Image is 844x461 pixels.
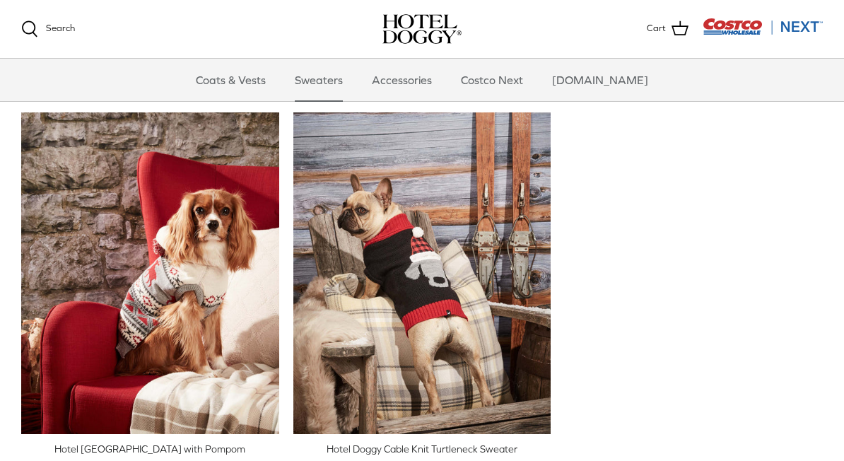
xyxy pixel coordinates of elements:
[647,21,666,36] span: Cart
[21,441,279,457] div: Hotel [GEOGRAPHIC_DATA] with Pompom
[703,27,823,37] a: Visit Costco Next
[21,21,75,37] a: Search
[359,59,445,101] a: Accessories
[293,441,551,457] div: Hotel Doggy Cable Knit Turtleneck Sweater
[382,14,462,44] a: hoteldoggy.com hoteldoggycom
[539,59,661,101] a: [DOMAIN_NAME]
[293,112,551,435] a: Hotel Doggy Cable Knit Turtleneck Sweater
[448,59,536,101] a: Costco Next
[21,112,279,435] a: Hotel Doggy Fair Isle Sweater with Pompom
[46,23,75,33] span: Search
[282,59,356,101] a: Sweaters
[647,20,688,38] a: Cart
[703,18,823,35] img: Costco Next
[183,59,279,101] a: Coats & Vests
[382,14,462,44] img: hoteldoggycom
